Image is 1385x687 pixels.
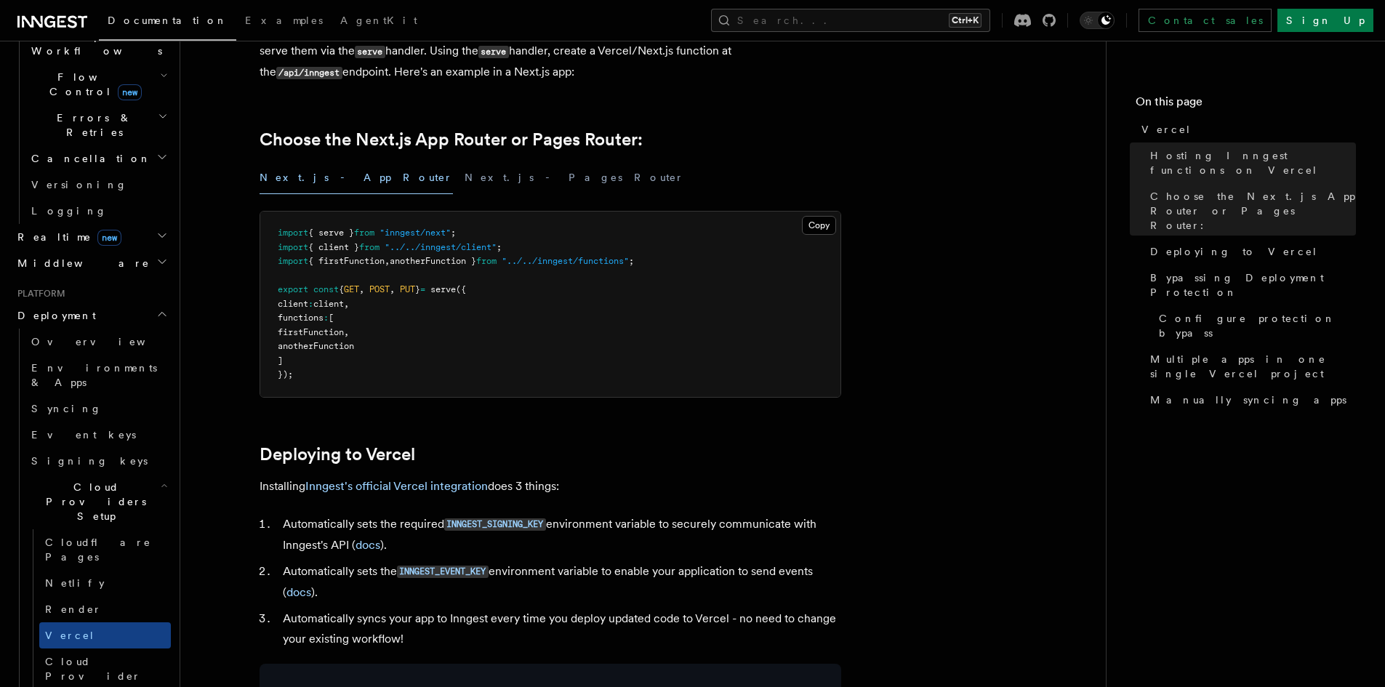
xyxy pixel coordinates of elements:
a: Choose the Next.js App Router or Pages Router: [260,129,643,150]
a: Documentation [99,4,236,41]
span: , [344,327,349,337]
span: : [308,299,313,309]
button: Steps & Workflows [25,23,171,64]
a: Multiple apps in one single Vercel project [1144,346,1356,387]
button: Errors & Retries [25,105,171,145]
a: docs [286,585,311,599]
span: , [385,256,390,266]
span: Manually syncing apps [1150,393,1346,407]
span: = [420,284,425,294]
a: Versioning [25,172,171,198]
a: Examples [236,4,332,39]
span: Render [45,603,102,615]
button: Realtimenew [12,224,171,250]
span: Netlify [45,577,105,589]
span: Platform [12,288,65,300]
p: After you've written your functions using or Vercel's functions within your project, you need to ... [260,20,841,83]
span: [ [329,313,334,323]
code: serve [478,46,509,58]
a: INNGEST_EVENT_KEY [397,564,489,578]
span: Signing keys [31,455,148,467]
span: const [313,284,339,294]
span: { [339,284,344,294]
a: Signing keys [25,448,171,474]
a: Syncing [25,395,171,422]
span: Logging [31,205,107,217]
span: Flow Control [25,70,160,99]
span: Configure protection bypass [1159,311,1356,340]
span: "../../inngest/client" [385,242,497,252]
code: INNGEST_SIGNING_KEY [444,518,546,531]
span: firstFunction [278,327,344,337]
a: Render [39,596,171,622]
button: Toggle dark mode [1080,12,1115,29]
span: ; [629,256,634,266]
span: , [390,284,395,294]
button: Next.js - Pages Router [465,161,684,194]
a: Deploying to Vercel [260,444,415,465]
button: Flow Controlnew [25,64,171,105]
span: { client } [308,242,359,252]
span: new [97,230,121,246]
button: Search...Ctrl+K [711,9,990,32]
a: docs [356,538,380,552]
a: Contact sales [1139,9,1272,32]
li: Automatically sets the environment variable to enable your application to send events ( ). [278,561,841,603]
span: Documentation [108,15,228,26]
span: anotherFunction } [390,256,476,266]
span: PUT [400,284,415,294]
span: client [278,299,308,309]
span: Environments & Apps [31,362,157,388]
span: Overview [31,336,181,347]
span: Bypassing Deployment Protection [1150,270,1356,300]
span: Vercel [1141,122,1192,137]
h4: On this page [1136,93,1356,116]
span: "../../inngest/functions" [502,256,629,266]
span: Steps & Workflows [25,29,162,58]
code: /api/inngest [276,67,342,79]
span: Cloud Providers Setup [25,480,161,523]
span: ({ [456,284,466,294]
span: : [324,313,329,323]
span: , [344,299,349,309]
a: Cloudflare Pages [39,529,171,570]
a: Bypassing Deployment Protection [1144,265,1356,305]
code: serve [355,46,385,58]
span: Middleware [12,256,150,270]
span: export [278,284,308,294]
span: ] [278,355,283,366]
span: ; [451,228,456,238]
code: INNGEST_EVENT_KEY [397,566,489,578]
a: Configure protection bypass [1153,305,1356,346]
span: }); [278,369,293,379]
a: Event keys [25,422,171,448]
span: functions [278,313,324,323]
li: Automatically syncs your app to Inngest every time you deploy updated code to Vercel - no need to... [278,608,841,649]
span: import [278,228,308,238]
span: } [415,284,420,294]
span: Versioning [31,179,127,190]
button: Middleware [12,250,171,276]
span: GET [344,284,359,294]
button: Next.js - App Router [260,161,453,194]
span: client [313,299,344,309]
a: Choose the Next.js App Router or Pages Router: [1144,183,1356,238]
a: Deploying to Vercel [1144,238,1356,265]
span: Multiple apps in one single Vercel project [1150,352,1356,381]
a: Hosting Inngest functions on Vercel [1144,142,1356,183]
span: Deployment [12,308,96,323]
span: from [354,228,374,238]
span: new [118,84,142,100]
span: serve [430,284,456,294]
a: Overview [25,329,171,355]
a: AgentKit [332,4,426,39]
a: INNGEST_SIGNING_KEY [444,517,546,531]
span: anotherFunction [278,341,354,351]
span: Examples [245,15,323,26]
span: Deploying to Vercel [1150,244,1318,259]
a: Vercel [39,622,171,648]
span: import [278,256,308,266]
button: Cloud Providers Setup [25,474,171,529]
span: Syncing [31,403,102,414]
span: Vercel [45,630,95,641]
